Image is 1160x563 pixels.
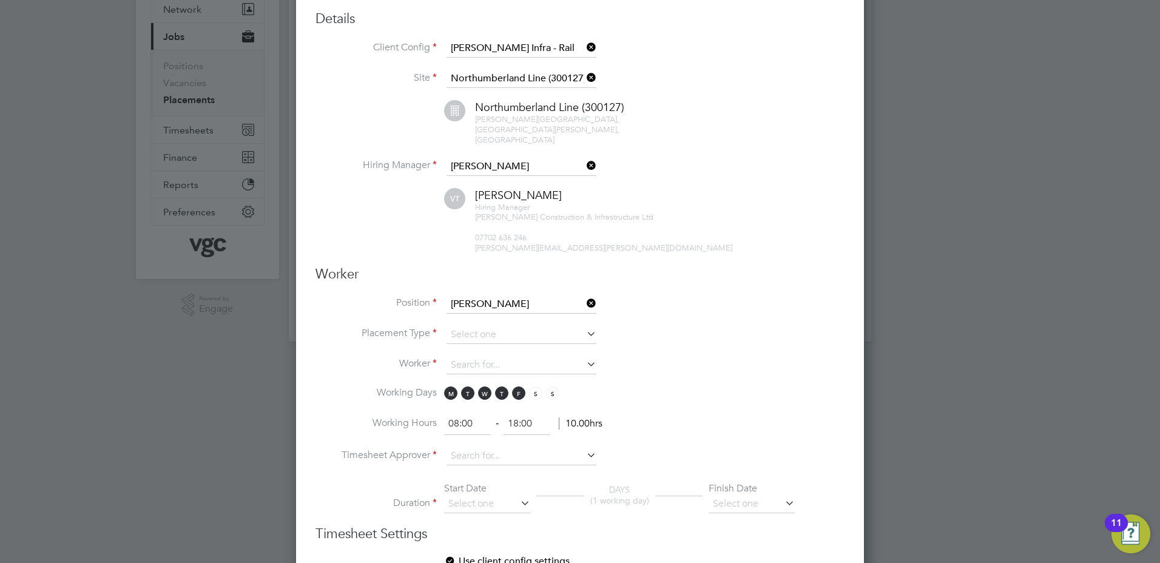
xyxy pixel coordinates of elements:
[315,72,437,84] label: Site
[315,41,437,54] label: Client Config
[315,386,437,399] label: Working Days
[447,70,596,88] input: Search for...
[446,352,679,368] li: Controller of Site Safety (Umbrella 2023)
[446,303,679,319] li: Supervisor
[315,10,845,28] h3: Details
[475,212,653,222] span: [PERSON_NAME] Construction & Infrastructure Ltd
[475,100,624,114] span: Northumberland Line (300127)
[444,482,530,495] div: Start Date
[315,266,845,283] h3: Worker
[315,327,437,340] label: Placement Type
[475,114,619,145] span: [PERSON_NAME][GEOGRAPHIC_DATA], [GEOGRAPHIC_DATA][PERSON_NAME], [GEOGRAPHIC_DATA]
[584,484,655,506] div: DAYS
[444,188,465,209] span: VT
[475,243,732,253] span: [PERSON_NAME][EMAIL_ADDRESS][PERSON_NAME][DOMAIN_NAME]
[709,495,795,513] input: Select one
[475,232,527,243] span: 07702 636 246
[494,372,565,382] b: [PERSON_NAME]
[315,159,437,172] label: Hiring Manager
[559,417,602,430] span: 10.00hrs
[447,158,596,176] input: Search for...
[315,357,437,370] label: Worker
[315,297,437,309] label: Position
[315,497,437,510] label: Duration
[444,386,457,400] span: M
[446,319,679,335] li: Controller of Site Safety (CIS 2023)
[475,188,562,202] span: [PERSON_NAME]
[543,322,613,332] b: [PERSON_NAME]
[1111,523,1122,539] div: 11
[494,388,565,399] b: [PERSON_NAME]
[709,482,795,495] div: Finish Date
[504,413,550,435] input: 17:00
[446,335,679,352] li: Controller of Site Safety (PAYE 2023)
[446,385,679,402] li: Supervisor/ /Machine Controller
[444,413,491,435] input: 08:00
[447,447,596,465] input: Search for...
[1111,514,1150,553] button: Open Resource Center, 11 new notifications
[590,495,649,506] span: (1 working day)
[447,295,596,314] input: Search for...
[451,306,521,316] b: [PERSON_NAME]
[543,355,613,365] b: [PERSON_NAME]
[447,39,596,58] input: Search for...
[315,417,437,430] label: Working Hours
[543,339,613,349] b: [PERSON_NAME]
[444,495,530,513] input: Select one
[315,449,437,462] label: Timesheet Approver
[475,202,530,212] span: Hiring Manager
[446,369,679,385] li: Supervisor/
[493,417,501,430] span: ‐
[315,525,845,543] h3: Timesheet Settings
